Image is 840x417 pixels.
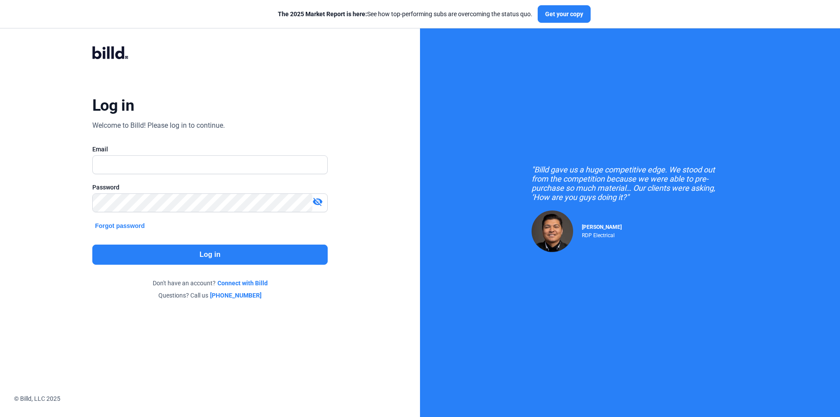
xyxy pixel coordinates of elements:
button: Forgot password [92,221,147,231]
div: Email [92,145,328,154]
div: Password [92,183,328,192]
div: Log in [92,96,134,115]
div: Don't have an account? [92,279,328,287]
div: Welcome to Billd! Please log in to continue. [92,120,225,131]
a: Connect with Billd [217,279,268,287]
span: The 2025 Market Report is here: [278,11,367,18]
mat-icon: visibility_off [312,196,323,207]
div: "Billd gave us a huge competitive edge. We stood out from the competition because we were able to... [532,165,728,202]
button: Log in [92,245,328,265]
span: [PERSON_NAME] [582,224,622,230]
div: RDP Electrical [582,230,622,238]
div: Questions? Call us [92,291,328,300]
div: See how top-performing subs are overcoming the status quo. [278,10,532,18]
img: Raul Pacheco [532,210,573,252]
a: [PHONE_NUMBER] [210,291,262,300]
button: Get your copy [538,5,591,23]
